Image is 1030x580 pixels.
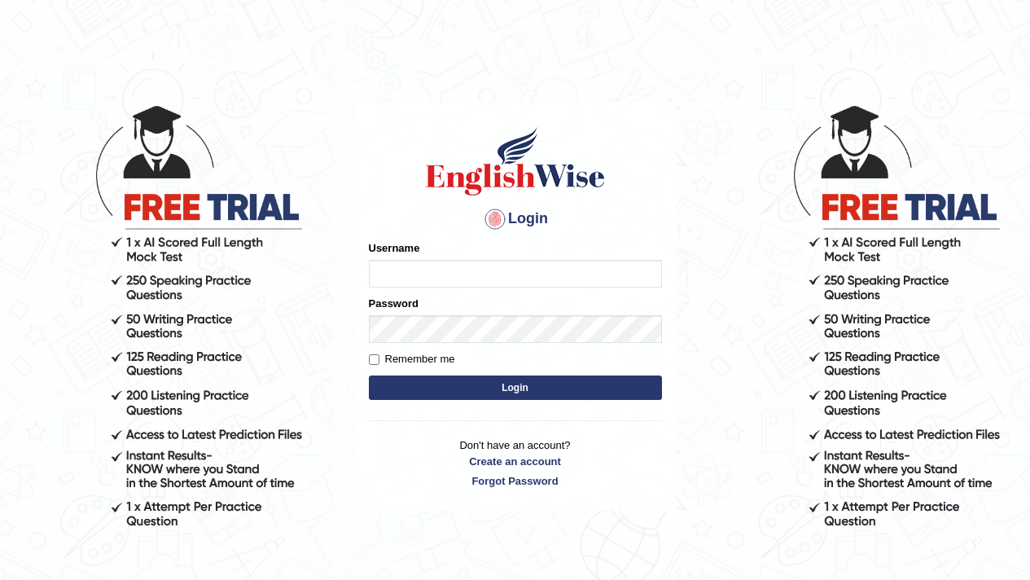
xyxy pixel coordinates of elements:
[423,125,608,198] img: Logo of English Wise sign in for intelligent practice with AI
[369,473,662,489] a: Forgot Password
[369,376,662,400] button: Login
[369,454,662,469] a: Create an account
[369,437,662,488] p: Don't have an account?
[369,296,419,311] label: Password
[369,354,379,365] input: Remember me
[369,206,662,232] h4: Login
[369,240,420,256] label: Username
[369,351,455,367] label: Remember me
